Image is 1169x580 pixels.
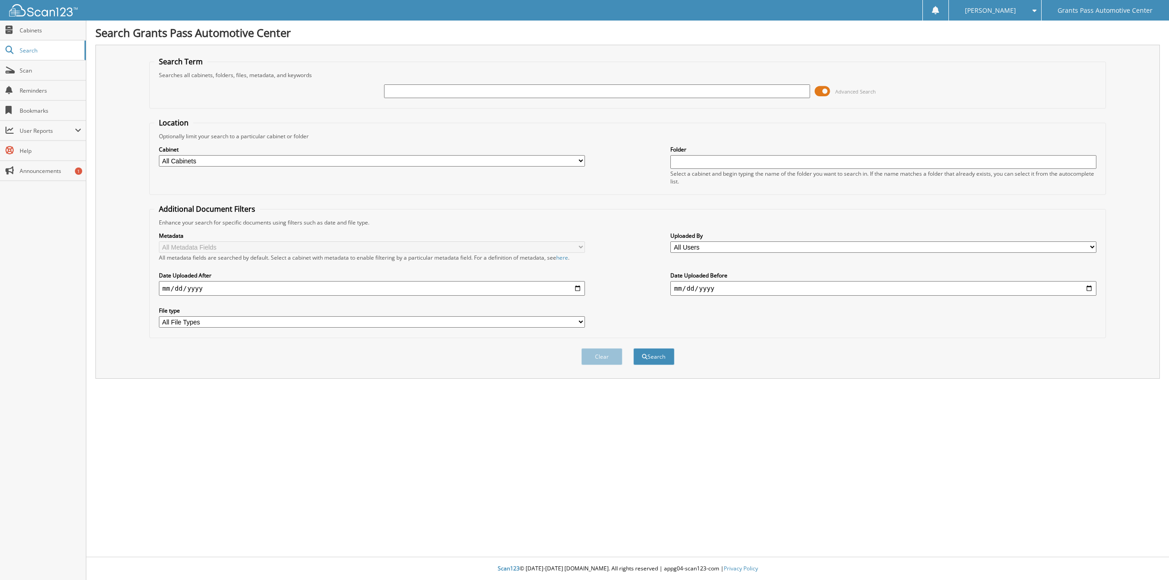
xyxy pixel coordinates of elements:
[670,272,1096,279] label: Date Uploaded Before
[159,307,585,314] label: File type
[670,281,1096,296] input: end
[670,232,1096,240] label: Uploaded By
[20,26,81,34] span: Cabinets
[20,127,75,135] span: User Reports
[670,146,1096,153] label: Folder
[159,232,585,240] label: Metadata
[86,558,1169,580] div: © [DATE]-[DATE] [DOMAIN_NAME]. All rights reserved | appg04-scan123-com |
[20,47,80,54] span: Search
[159,254,585,261] div: All metadata fields are searched by default. Select a cabinet with metadata to enable filtering b...
[835,88,876,95] span: Advanced Search
[159,146,585,153] label: Cabinet
[95,25,1160,40] h1: Search Grants Pass Automotive Center
[556,254,568,261] a: here
[154,204,260,214] legend: Additional Document Filters
[498,564,520,572] span: Scan123
[965,8,1016,13] span: [PERSON_NAME]
[154,71,1101,79] div: Searches all cabinets, folders, files, metadata, and keywords
[20,147,81,155] span: Help
[20,87,81,94] span: Reminders
[159,281,585,296] input: start
[20,107,81,115] span: Bookmarks
[75,167,82,175] div: 1
[724,564,758,572] a: Privacy Policy
[1058,8,1153,13] span: Grants Pass Automotive Center
[159,272,585,279] label: Date Uploaded After
[9,4,78,16] img: scan123-logo-white.svg
[154,57,207,67] legend: Search Term
[20,67,81,74] span: Scan
[581,348,622,365] button: Clear
[154,118,193,128] legend: Location
[154,132,1101,140] div: Optionally limit your search to a particular cabinet or folder
[633,348,674,365] button: Search
[20,167,81,175] span: Announcements
[154,219,1101,226] div: Enhance your search for specific documents using filters such as date and file type.
[670,170,1096,185] div: Select a cabinet and begin typing the name of the folder you want to search in. If the name match...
